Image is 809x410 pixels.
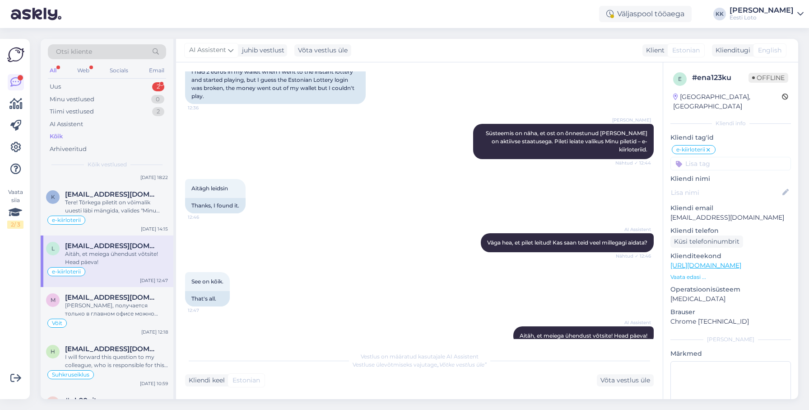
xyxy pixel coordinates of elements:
[670,294,791,304] p: [MEDICAL_DATA]
[140,174,168,181] div: [DATE] 18:22
[672,46,700,55] span: Estonian
[612,117,651,123] span: [PERSON_NAME]
[670,335,791,344] div: [PERSON_NAME]
[712,46,750,55] div: Klienditugi
[50,82,61,91] div: Uus
[520,332,647,339] span: Aitäh, et meiega ühendust võtsite! Head päeva!
[670,285,791,294] p: Operatsioonisüsteem
[52,217,81,223] span: e-kiirloterii
[599,6,692,22] div: Väljaspool tööaega
[232,376,260,385] span: Estonian
[730,14,794,21] div: Eesti Loto
[147,65,166,76] div: Email
[676,147,705,152] span: e-kiirloterii
[50,145,87,154] div: Arhiveeritud
[7,46,24,63] img: Askly Logo
[670,157,791,170] input: Lisa tag
[152,107,164,116] div: 2
[670,236,743,248] div: Küsi telefoninumbrit
[670,119,791,127] div: Kliendi info
[191,278,223,285] span: See on kõik.
[51,245,55,252] span: L
[108,65,130,76] div: Socials
[188,214,222,221] span: 12:46
[642,46,665,55] div: Klient
[617,319,651,326] span: AI Assistent
[48,65,58,76] div: All
[670,349,791,358] p: Märkmed
[141,329,168,335] div: [DATE] 12:18
[152,82,164,91] div: 2
[140,277,168,284] div: [DATE] 12:47
[670,174,791,184] p: Kliendi nimi
[670,226,791,236] p: Kliendi telefon
[50,120,83,129] div: AI Assistent
[75,65,91,76] div: Web
[361,353,479,360] span: Vestlus on määratud kasutajale AI Assistent
[294,44,351,57] div: Võta vestlus üle
[597,374,654,386] div: Võta vestlus üle
[670,307,791,317] p: Brauser
[185,376,225,385] div: Kliendi keel
[185,198,246,213] div: Thanks, I found it.
[730,7,794,14] div: [PERSON_NAME]
[616,253,651,259] span: Nähtud ✓ 12:46
[50,132,63,141] div: Kõik
[65,198,168,215] div: Tere! Tõrkega piletit on võimalik uuesti läbi mängida, valides "Minu piletid" – "e-kiirloteriid"....
[52,320,62,326] span: Võit
[52,372,89,377] span: Suhkruseiklus
[758,46,781,55] span: English
[692,72,749,83] div: # ena123ku
[673,92,782,111] div: [GEOGRAPHIC_DATA], [GEOGRAPHIC_DATA]
[188,307,222,314] span: 12:47
[65,293,159,302] span: move90@mail.ru
[65,353,168,369] div: I will forward this question to my colleague, who is responsible for this. The reply will be here...
[185,64,366,104] div: I had 2 euros in my wallet when I went to the instant lottery and started playing, but I guess th...
[191,185,228,192] span: Aitägh leidsin
[730,7,804,21] a: [PERSON_NAME]Eesti Loto
[671,188,781,198] input: Lisa nimi
[188,104,222,111] span: 12:36
[185,291,230,306] div: That's all.
[65,345,159,353] span: hanno@mail.ee
[65,190,159,198] span: Kreimets0@gmail.com
[670,273,791,281] p: Vaata edasi ...
[678,75,682,82] span: e
[50,107,94,116] div: Tiimi vestlused
[65,250,168,266] div: Aitäh, et meiega ühendust võtsite! Head päeva!
[65,242,159,250] span: Liizakaz@gmail.com
[749,73,788,83] span: Offline
[65,302,168,318] div: [PERSON_NAME], получается только в главном офисе можно обналичить ?
[50,95,94,104] div: Minu vestlused
[486,130,649,153] span: Süsteemis on näha, et ost on õnnestunud [PERSON_NAME] on aktiivse staatusega. Pileti leiate valik...
[51,297,56,303] span: m
[51,348,55,355] span: h
[670,213,791,222] p: [EMAIL_ADDRESS][DOMAIN_NAME]
[7,221,23,229] div: 2 / 3
[353,361,487,368] span: Vestluse ülevõtmiseks vajutage
[670,133,791,142] p: Kliendi tag'id
[65,396,101,405] span: #nb90ojtp
[713,8,726,20] div: KK
[617,226,651,233] span: AI Assistent
[670,203,791,213] p: Kliendi email
[670,317,791,326] p: Chrome [TECHNICAL_ID]
[670,251,791,261] p: Klienditeekond
[238,46,284,55] div: juhib vestlust
[51,193,55,200] span: K
[487,239,647,246] span: Väga hea, et pilet leitud! Kas saan teid veel millegagi aidata?
[88,160,127,169] span: Kõik vestlused
[141,226,168,232] div: [DATE] 14:15
[52,269,81,274] span: e-kiirloterii
[437,361,487,368] i: „Võtke vestlus üle”
[140,380,168,387] div: [DATE] 10:59
[615,160,651,166] span: Nähtud ✓ 12:44
[7,188,23,229] div: Vaata siia
[189,45,226,55] span: AI Assistent
[670,261,741,269] a: [URL][DOMAIN_NAME]
[151,95,164,104] div: 0
[56,47,92,57] span: Otsi kliente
